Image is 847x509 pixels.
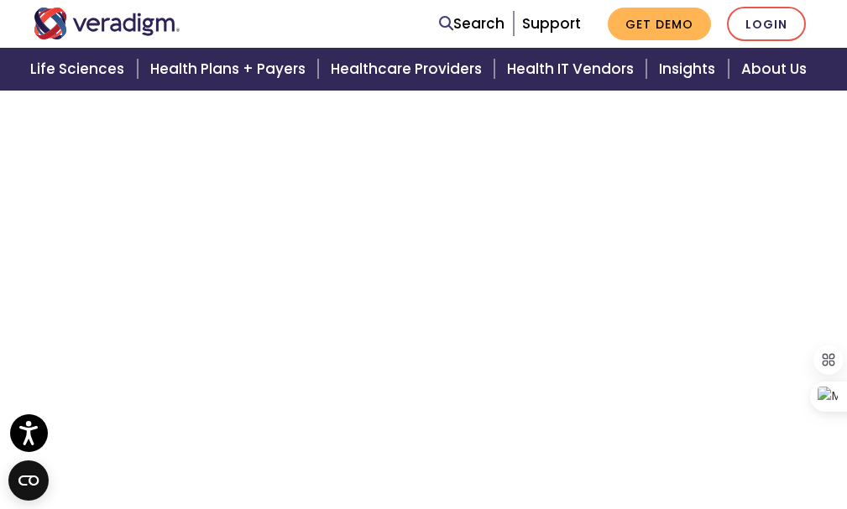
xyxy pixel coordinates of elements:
a: Insights [649,48,730,91]
a: Life Sciences [20,48,139,91]
a: Health Plans + Payers [140,48,321,91]
a: Search [439,13,505,35]
a: About Us [731,48,827,91]
button: Open CMP widget [8,460,49,501]
a: Healthcare Providers [321,48,497,91]
iframe: Drift Chat Widget [525,388,827,489]
a: Get Demo [608,8,711,40]
a: Health IT Vendors [497,48,649,91]
a: Login [727,7,806,41]
a: Support [522,13,581,34]
img: Veradigm logo [34,8,180,39]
